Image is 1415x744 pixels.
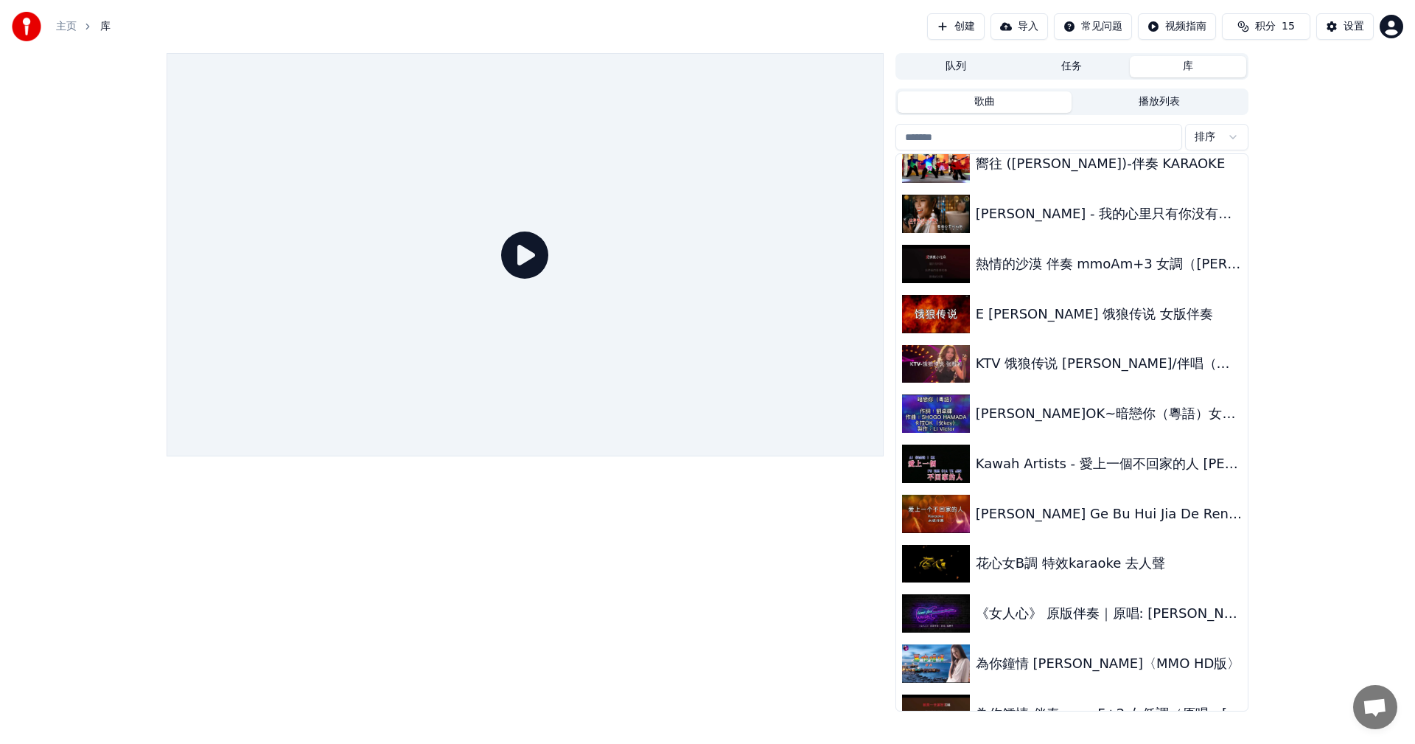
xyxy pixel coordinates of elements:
div: Kawah Artists - 愛上一個不回家的人 [PERSON_NAME] (伴奏） [976,453,1242,474]
img: youka [12,12,41,41]
button: 队列 [898,56,1014,77]
button: 积分15 [1222,13,1310,40]
button: 创建 [927,13,985,40]
nav: breadcrumb [56,19,111,34]
div: 《女人心》 原版伴奏｜原唱: [PERSON_NAME] [976,603,1242,624]
span: 排序 [1195,130,1215,145]
div: E [PERSON_NAME] 饿狼传说 女版伴奏 [976,304,1242,324]
button: 导入 [990,13,1048,40]
div: 打開聊天 [1353,685,1397,729]
span: 积分 [1255,19,1276,34]
div: 设置 [1344,19,1364,34]
div: 嚮往 ([PERSON_NAME])-伴奏 KARAOKE [976,153,1242,174]
div: [PERSON_NAME] - 我的心里只有你没有他 (tanpa vokal) [976,204,1242,224]
div: 花心女B調 特效karaoke 去人聲 [976,553,1242,574]
button: 歌曲 [898,91,1072,113]
button: 常见问题 [1054,13,1132,40]
div: 熱情的沙漠 伴奏 mmoAm+3 女調（[PERSON_NAME]，原唱: [PERSON_NAME]）國語歌詞 [976,254,1242,274]
div: [PERSON_NAME] Ge Bu Hui Jia De Ren 爱上一个不回家的人 女版伴奏 [976,504,1242,524]
button: 设置 [1316,13,1374,40]
div: 為你鍾情 伴奏 mmoF+2 女低調（原唱：[PERSON_NAME]）粵語歌詞 [976,703,1242,724]
span: 15 [1282,19,1295,34]
button: 播放列表 [1072,91,1246,113]
div: KTV 饿狼传说 [PERSON_NAME]/伴唱（内含拼音） [976,353,1242,374]
div: 為你鐘情 [PERSON_NAME]〈MMO HD版〉 [976,653,1242,674]
a: 主页 [56,19,77,34]
div: [PERSON_NAME]OK~暗戀你（粵語）女key 人海內！你可知我像靈魂不在！每天的愛逝如風沒有將來！從未真的深愛！難忍耐！你可聽到在誰人心內！你的淺笑像潮水蕩去飄來！才是真的最可愛我最深... [976,403,1242,424]
button: 库 [1130,56,1246,77]
span: 库 [100,19,111,34]
button: 视频指南 [1138,13,1216,40]
button: 任务 [1014,56,1131,77]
